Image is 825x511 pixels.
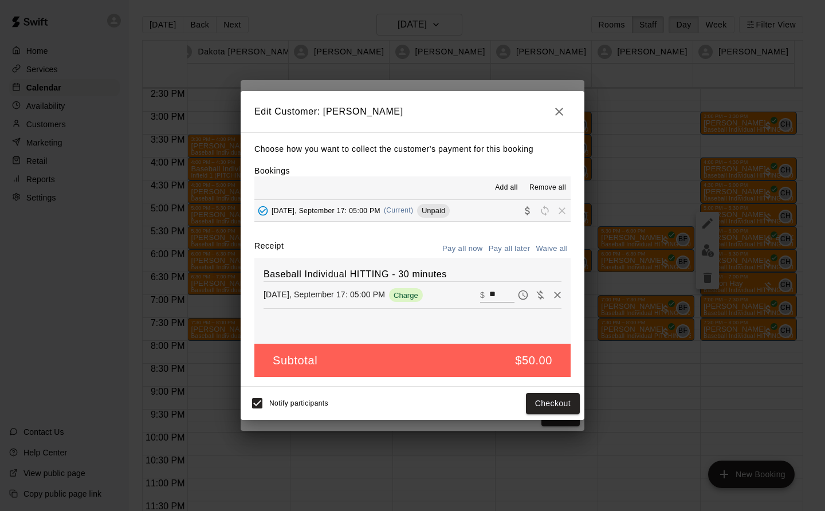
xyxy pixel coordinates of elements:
[526,393,580,414] button: Checkout
[269,400,328,408] span: Notify participants
[533,240,571,258] button: Waive all
[549,286,566,304] button: Remove
[525,179,571,197] button: Remove all
[514,289,532,299] span: Pay later
[515,353,552,368] h5: $50.00
[532,289,549,299] span: Waive payment
[439,240,486,258] button: Pay all now
[536,206,553,214] span: Reschedule
[553,206,571,214] span: Remove
[495,182,518,194] span: Add all
[264,267,561,282] h6: Baseball Individual HITTING - 30 minutes
[273,353,317,368] h5: Subtotal
[272,206,380,214] span: [DATE], September 17: 05:00 PM
[417,206,450,215] span: Unpaid
[480,289,485,301] p: $
[254,240,284,258] label: Receipt
[389,291,423,300] span: Charge
[254,166,290,175] label: Bookings
[529,182,566,194] span: Remove all
[488,179,525,197] button: Add all
[254,200,571,221] button: Added - Collect Payment[DATE], September 17: 05:00 PM(Current)UnpaidCollect paymentRescheduleRemove
[254,202,272,219] button: Added - Collect Payment
[241,91,584,132] h2: Edit Customer: [PERSON_NAME]
[264,289,385,300] p: [DATE], September 17: 05:00 PM
[384,206,414,214] span: (Current)
[519,206,536,214] span: Collect payment
[486,240,533,258] button: Pay all later
[254,142,571,156] p: Choose how you want to collect the customer's payment for this booking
